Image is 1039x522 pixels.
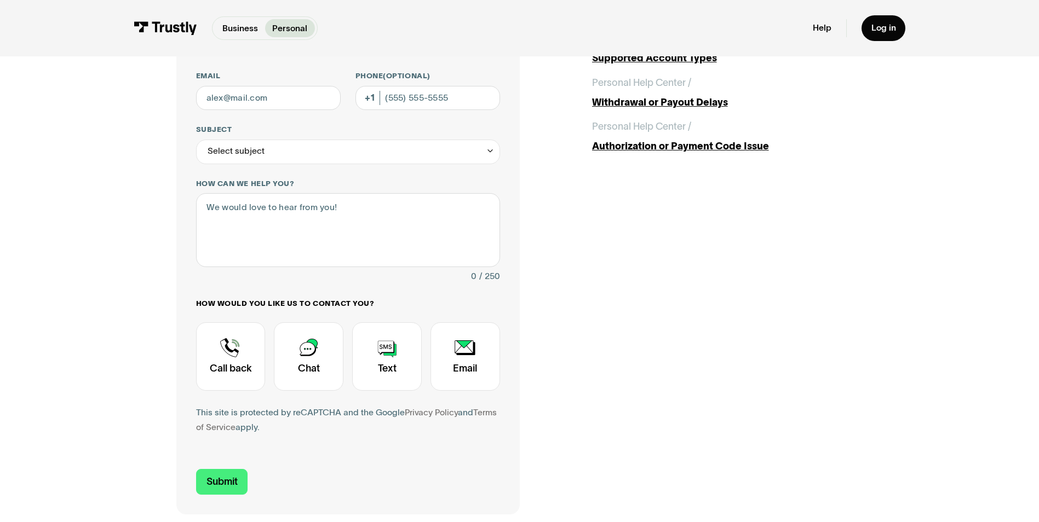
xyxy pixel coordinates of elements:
[813,22,831,33] a: Help
[215,19,265,37] a: Business
[196,140,500,164] div: Select subject
[355,86,500,111] input: (555) 555-5555
[592,76,691,90] div: Personal Help Center /
[196,179,500,189] label: How can we help you?
[592,51,863,66] div: Supported Account Types
[592,139,863,154] div: Authorization or Payment Code Issue
[405,408,458,417] a: Privacy Policy
[222,22,258,35] p: Business
[592,119,691,134] div: Personal Help Center /
[592,95,863,110] div: Withdrawal or Payout Delays
[355,71,500,81] label: Phone
[479,269,500,284] div: / 250
[134,21,197,35] img: Trustly Logo
[383,72,430,80] span: (Optional)
[592,119,863,154] a: Personal Help Center /Authorization or Payment Code Issue
[196,408,497,432] a: Terms of Service
[272,22,307,35] p: Personal
[208,144,265,159] div: Select subject
[196,17,500,494] form: Contact Trustly Support
[871,22,896,33] div: Log in
[196,125,500,135] label: Subject
[196,299,500,309] label: How would you like us to contact you?
[592,76,863,110] a: Personal Help Center /Withdrawal or Payout Delays
[196,71,341,81] label: Email
[196,405,500,435] div: This site is protected by reCAPTCHA and the Google and apply.
[471,269,477,284] div: 0
[196,469,248,495] input: Submit
[862,15,906,41] a: Log in
[265,19,315,37] a: Personal
[196,86,341,111] input: alex@mail.com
